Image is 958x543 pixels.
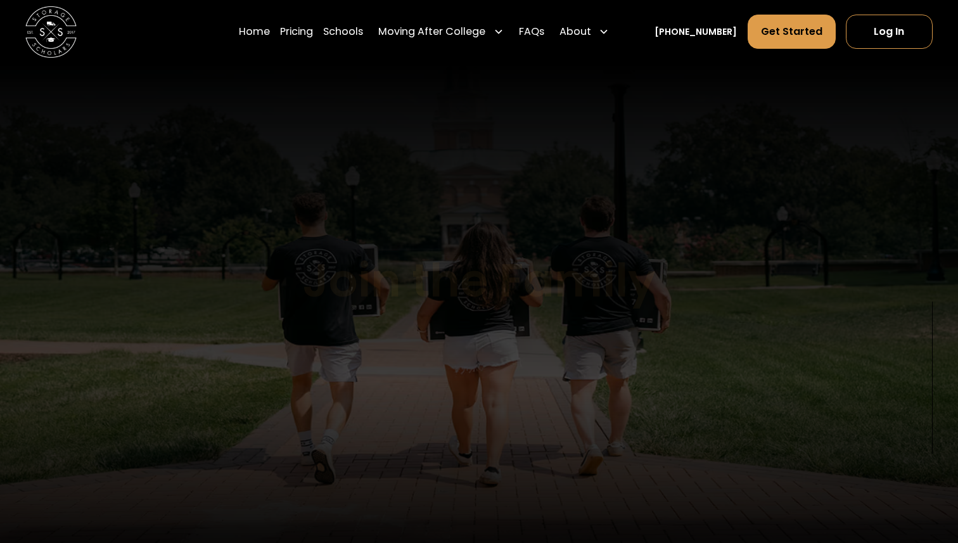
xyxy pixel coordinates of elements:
[239,14,270,49] a: Home
[323,14,363,49] a: Schools
[846,15,933,49] a: Log In
[378,24,485,39] div: Moving After College
[25,6,77,58] img: Storage Scholars main logo
[655,25,737,39] a: [PHONE_NUMBER]
[519,14,544,49] a: FAQs
[302,255,656,306] h1: Join the Family
[554,14,614,49] div: About
[46,433,314,466] p: Experience our White Glove Professional Packing or DIY Pack and Save.
[120,383,240,426] div: Packing
[559,24,591,39] div: About
[280,14,313,49] a: Pricing
[25,6,77,58] a: home
[748,15,836,49] a: Get Started
[373,14,508,49] div: Moving After College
